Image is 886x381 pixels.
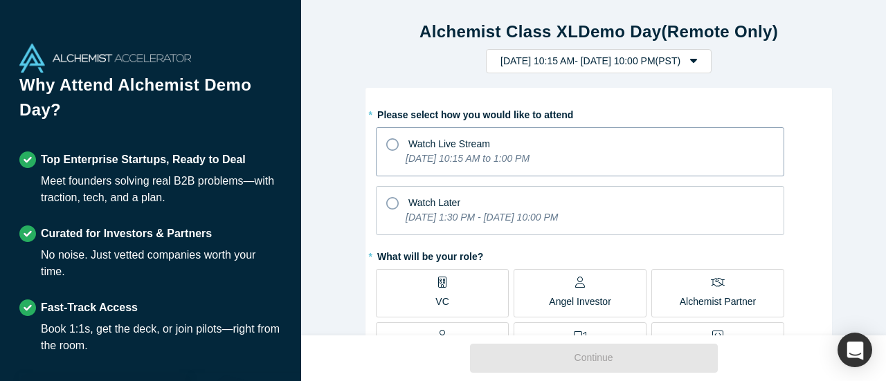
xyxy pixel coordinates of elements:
[549,295,611,309] p: Angel Investor
[408,138,490,149] span: Watch Live Stream
[470,344,718,373] button: Continue
[19,73,282,132] h1: Why Attend Alchemist Demo Day?
[435,295,449,309] p: VC
[19,44,191,73] img: Alchemist Accelerator Logo
[41,173,282,206] div: Meet founders solving real B2B problems—with traction, tech, and a plan.
[406,212,558,223] i: [DATE] 1:30 PM - [DATE] 10:00 PM
[680,295,756,309] p: Alchemist Partner
[41,154,246,165] strong: Top Enterprise Startups, Ready to Deal
[376,245,822,264] label: What will be your role?
[41,321,282,354] div: Book 1:1s, get the deck, or join pilots—right from the room.
[406,153,530,164] i: [DATE] 10:15 AM to 1:00 PM
[41,227,212,239] strong: Curated for Investors & Partners
[41,301,138,313] strong: Fast-Track Access
[419,22,778,41] strong: Alchemist Class XL Demo Day (Remote Only)
[41,247,282,280] div: No noise. Just vetted companies worth your time.
[486,49,712,73] button: [DATE] 10:15 AM- [DATE] 10:00 PM(PST)
[408,197,460,208] span: Watch Later
[376,103,822,122] label: Please select how you would like to attend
